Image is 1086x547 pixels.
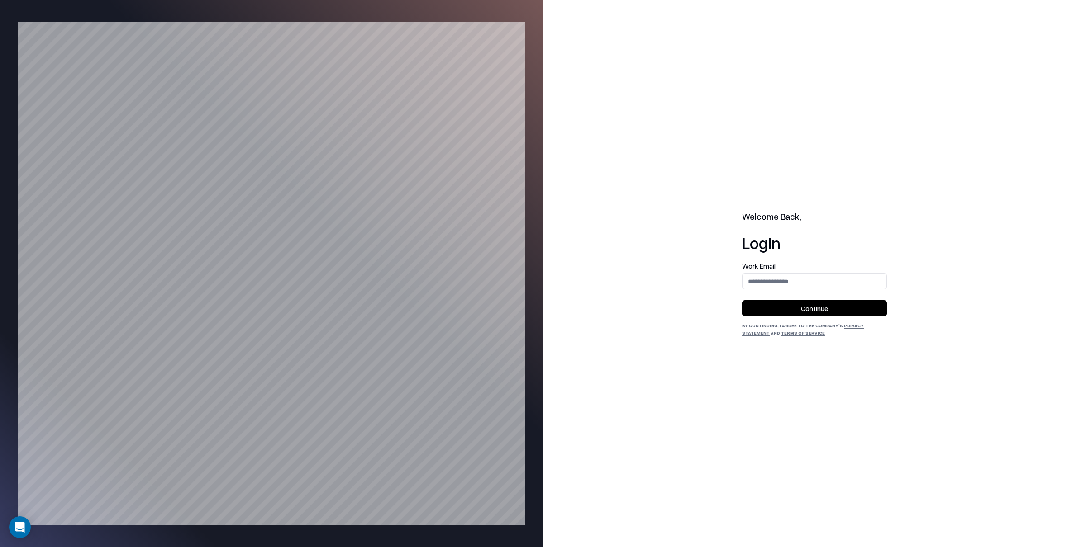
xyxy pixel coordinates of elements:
h2: Welcome Back, [742,211,887,223]
label: Work Email [742,263,887,269]
a: Terms of Service [781,330,825,335]
div: By continuing, I agree to the Company's and [742,322,887,336]
button: Continue [742,300,887,316]
h1: Login [742,234,887,252]
div: Open Intercom Messenger [9,516,31,538]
